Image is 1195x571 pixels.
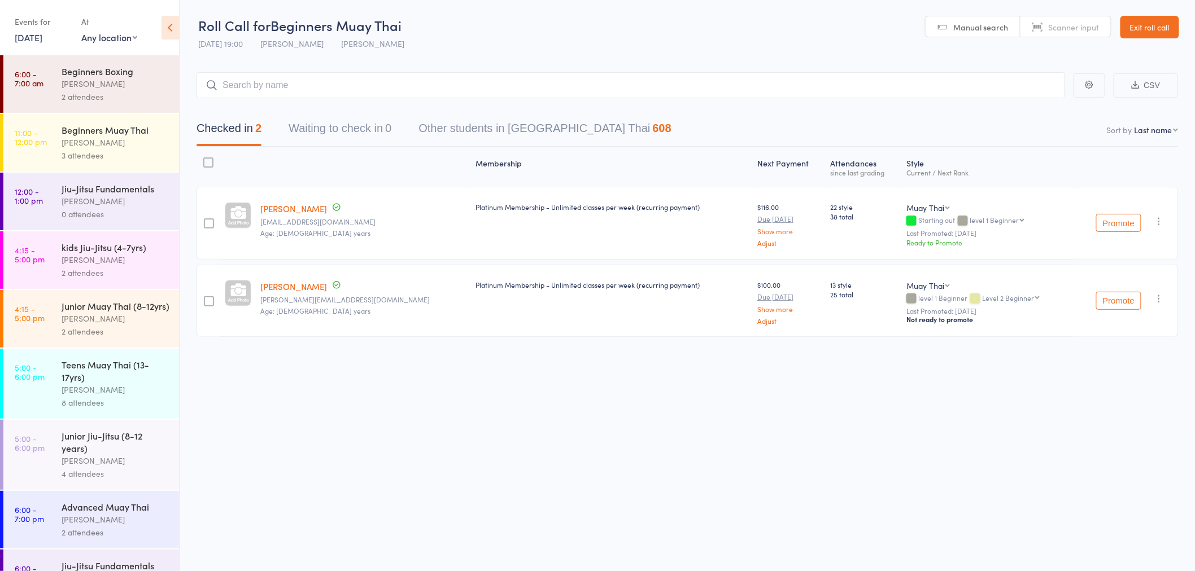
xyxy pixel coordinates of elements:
div: 2 attendees [62,90,169,103]
span: Scanner input [1049,21,1100,33]
div: level 1 Beginner [970,216,1019,223]
div: Muay Thai [906,280,944,291]
button: Checked in2 [197,116,261,146]
a: 5:00 -6:00 pmTeens Muay Thai (13-17yrs)[PERSON_NAME]8 attendees [3,349,179,419]
button: Promote [1096,214,1141,232]
div: Any location [81,31,137,43]
div: Starting out [906,216,1069,226]
div: kids Jiu-Jitsu (4-7yrs) [62,241,169,253]
a: 12:00 -1:00 pmJiu-Jitsu Fundamentals[PERSON_NAME]0 attendees [3,173,179,230]
a: Show more [757,227,821,235]
span: [PERSON_NAME] [260,38,324,49]
a: [DATE] [15,31,42,43]
span: 38 total [830,212,897,221]
time: 12:00 - 1:00 pm [15,187,43,205]
div: 8 attendees [62,396,169,409]
a: Show more [757,305,821,313]
div: [PERSON_NAME] [62,454,169,467]
button: CSV [1114,73,1178,98]
span: Beginners Muay Thai [271,16,402,34]
a: Exit roll call [1120,16,1179,38]
a: 5:00 -6:00 pmJunior Jiu-Jitsu (8-12 years)[PERSON_NAME]4 attendees [3,420,179,490]
div: level 1 Beginner [906,294,1069,304]
button: Other students in [GEOGRAPHIC_DATA] Thai608 [418,116,671,146]
div: Platinum Membership - Unlimited classes per week (recurring payment) [476,202,748,212]
label: Sort by [1107,124,1132,135]
a: 4:15 -5:00 pmkids Jiu-Jitsu (4-7yrs)[PERSON_NAME]2 attendees [3,231,179,289]
div: Beginners Muay Thai [62,124,169,136]
a: 6:00 -7:00 pmAdvanced Muay Thai[PERSON_NAME]2 attendees [3,491,179,548]
div: 608 [653,122,671,134]
div: Next Payment [753,152,826,182]
input: Search by name [197,72,1065,98]
div: Ready to Promote [906,238,1069,247]
button: Promote [1096,292,1141,310]
div: [PERSON_NAME] [62,513,169,526]
div: Jiu-Jitsu Fundamentals [62,182,169,195]
small: Last Promoted: [DATE] [906,307,1069,315]
div: Current / Next Rank [906,169,1069,176]
div: [PERSON_NAME] [62,195,169,208]
div: Beginners Boxing [62,65,169,77]
div: Platinum Membership - Unlimited classes per week (recurring payment) [476,280,748,289]
span: 13 style [830,280,897,289]
time: 6:00 - 7:00 pm [15,505,44,523]
button: Waiting to check in0 [289,116,391,146]
div: $116.00 [757,202,821,247]
small: Last Promoted: [DATE] [906,229,1069,237]
span: Age: [DEMOGRAPHIC_DATA] years [260,228,370,238]
div: Muay Thai [906,202,944,213]
time: 11:00 - 12:00 pm [15,128,47,146]
small: bdowse4@gmail.com [260,218,466,226]
div: 4 attendees [62,467,169,480]
a: Adjust [757,239,821,247]
div: 2 attendees [62,325,169,338]
div: since last grading [830,169,897,176]
div: At [81,12,137,31]
div: Teens Muay Thai (13-17yrs) [62,358,169,383]
time: 4:15 - 5:00 pm [15,304,45,322]
div: 2 attendees [62,526,169,539]
time: 4:15 - 5:00 pm [15,245,45,263]
div: 2 attendees [62,266,169,279]
div: Style [902,152,1074,182]
span: [PERSON_NAME] [341,38,404,49]
a: [PERSON_NAME] [260,280,327,292]
a: 6:00 -7:00 amBeginners Boxing[PERSON_NAME]2 attendees [3,55,179,113]
a: [PERSON_NAME] [260,203,327,214]
div: Level 2 Beginner [982,294,1034,301]
small: Due [DATE] [757,215,821,223]
a: 4:15 -5:00 pmJunior Muay Thai (8-12yrs)[PERSON_NAME]2 attendees [3,290,179,348]
div: Junior Jiu-Jitsu (8-12 years) [62,429,169,454]
div: Atten­dances [826,152,902,182]
a: Adjust [757,317,821,324]
div: [PERSON_NAME] [62,253,169,266]
time: 5:00 - 6:00 pm [15,434,45,452]
small: Due [DATE] [757,293,821,301]
a: 11:00 -12:00 pmBeginners Muay Thai[PERSON_NAME]3 attendees [3,114,179,172]
div: [PERSON_NAME] [62,77,169,90]
div: $100.00 [757,280,821,324]
span: Age: [DEMOGRAPHIC_DATA] years [260,306,370,315]
div: [PERSON_NAME] [62,136,169,149]
time: 6:00 - 7:00 am [15,69,43,87]
span: [DATE] 19:00 [198,38,243,49]
div: Last name [1135,124,1172,135]
div: 2 [255,122,261,134]
div: Membership [472,152,753,182]
div: 3 attendees [62,149,169,162]
div: 0 attendees [62,208,169,221]
div: [PERSON_NAME] [62,383,169,396]
div: Not ready to promote [906,315,1069,324]
div: Events for [15,12,70,31]
small: Dean.Stancevski@email.com [260,296,466,304]
span: Manual search [954,21,1009,33]
span: Roll Call for [198,16,271,34]
span: 25 total [830,289,897,299]
div: Advanced Muay Thai [62,500,169,513]
time: 5:00 - 6:00 pm [15,363,45,381]
div: 0 [385,122,391,134]
div: Junior Muay Thai (8-12yrs) [62,300,169,312]
span: 22 style [830,202,897,212]
div: [PERSON_NAME] [62,312,169,325]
